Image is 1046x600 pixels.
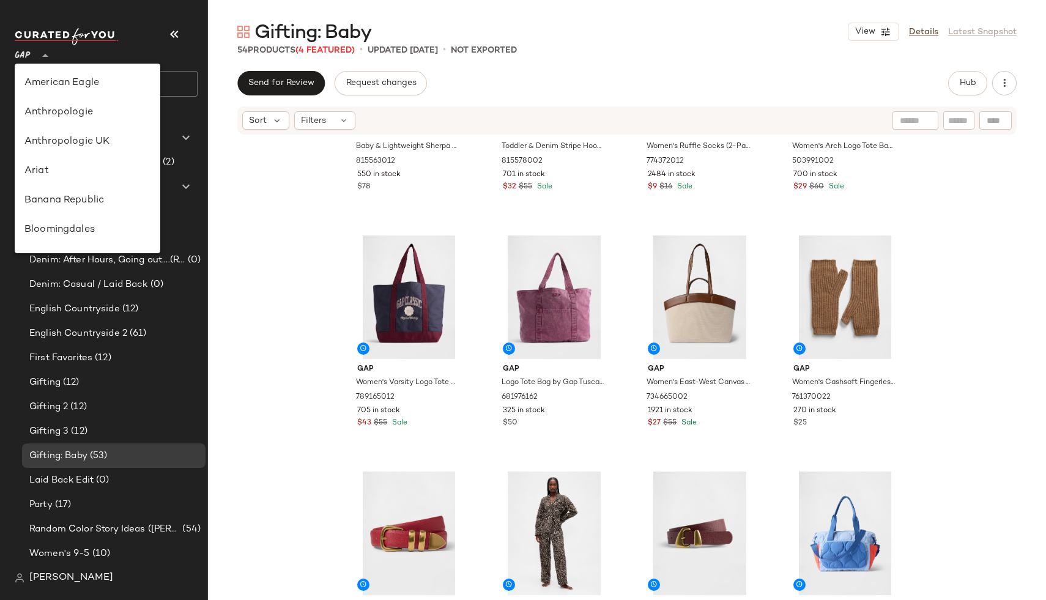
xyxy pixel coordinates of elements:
img: cn60072940.jpg [493,472,616,595]
span: $55 [519,182,532,193]
span: 701 in stock [503,169,545,180]
span: (2) [160,155,174,169]
span: Denim: Casual / Laid Back [29,278,148,292]
div: Candidates: Revolve Clone [24,252,150,267]
span: $50 [503,418,517,429]
div: Products [237,44,355,57]
span: Women's Ruffle Socks (2-Pack) by Gap Stripes One Size [647,141,750,152]
button: Request changes [335,71,426,95]
span: Sale [679,419,697,427]
span: [PERSON_NAME] [29,571,113,585]
span: 681976162 [502,392,538,403]
button: Hub [948,71,987,95]
img: cn57299902.jpg [784,472,907,595]
span: Gap [503,364,606,375]
span: (17) [53,498,72,512]
span: $16 [659,182,672,193]
span: Women's Cashsoft Fingerless Mittens by Gap Kola Nut Brown Size XS [792,377,896,388]
img: cn59936245.jpg [784,235,907,359]
span: Gifting 3 [29,424,69,439]
span: (12) [69,424,87,439]
span: Women's East-West Canvas Tote Bag by Gap Root Brown One Size [647,377,750,388]
span: Denim: After Hours, Going out....(Refine Title) [29,253,185,267]
span: (54) [180,522,201,536]
span: $55 [663,418,677,429]
span: $29 [793,182,807,193]
img: svg%3e [237,26,250,38]
div: Ariat [24,164,150,179]
span: 1921 in stock [648,406,692,417]
span: GAP [15,42,31,64]
span: Hub [959,78,976,88]
span: 700 in stock [793,169,837,180]
span: Gap [648,364,751,375]
span: Sort [249,114,267,127]
span: 270 in stock [793,406,836,417]
span: Toddler & Denim Stripe Hoodie Jacket by Gap Medium Wash Size 18-24 M [502,141,605,152]
span: 789165012 [356,392,395,403]
span: (12) [61,376,80,390]
span: (12) [68,400,87,414]
span: 761370022 [792,392,831,403]
span: Sale [390,419,407,427]
span: 550 in stock [357,169,401,180]
span: First Favorites [29,351,92,365]
div: undefined-list [15,64,160,253]
span: 734665002 [647,392,688,403]
span: English Countryside 2 [29,327,127,341]
span: (0) [94,473,109,487]
span: (61) [127,327,147,341]
span: $9 [648,182,657,193]
button: Send for Review [237,71,325,95]
span: $78 [357,182,370,193]
span: 774372012 [647,156,684,167]
img: cn57499925.jpg [638,235,761,359]
span: Sale [675,183,692,191]
span: (12) [92,351,111,365]
span: $55 [374,418,387,429]
span: Women's 9-5 [29,547,90,561]
span: $43 [357,418,371,429]
span: Baby & Lightweight Sherpa Reversible Jacket by Gap Twilight Navy Size 6-12 M [356,141,459,152]
span: (53) [87,449,108,463]
span: 705 in stock [357,406,400,417]
span: • [443,43,446,57]
span: Women's Arch Logo Tote Bag by Gap Off White And Khaki Tan One Size [792,141,896,152]
span: 815578002 [502,156,543,167]
p: Not Exported [451,44,517,57]
span: 503991002 [792,156,834,167]
span: $25 [793,418,807,429]
span: Gap [357,364,461,375]
span: Request changes [345,78,416,88]
span: Laid Back Edit [29,473,94,487]
span: (10) [90,547,111,561]
span: English Countryside [29,302,120,316]
span: 54 [237,46,248,55]
span: Gap [793,364,897,375]
span: • [360,43,363,57]
span: (4 Featured) [295,46,355,55]
span: Party [29,498,53,512]
span: Logo Tote Bag by Gap Tuscan Red One Size [502,377,605,388]
div: Bloomingdales [24,223,150,237]
span: Gifting: Baby [254,21,372,45]
span: $60 [809,182,824,193]
img: cn59776578.jpg [347,235,470,359]
span: Gifting 2 [29,400,68,414]
img: cn57763783.jpg [347,472,470,595]
span: Gifting: Baby [29,449,87,463]
span: $32 [503,182,516,193]
span: Sale [535,183,552,191]
div: Anthropologie [24,105,150,120]
span: (12) [120,302,139,316]
img: cn59776383.jpg [493,235,616,359]
span: Random Color Story Ideas ([PERSON_NAME]) [29,522,180,536]
span: Sale [826,183,844,191]
span: Gifting [29,376,61,390]
img: cn59496417.jpg [638,472,761,595]
span: 325 in stock [503,406,545,417]
span: $27 [648,418,661,429]
span: View [855,27,875,37]
button: View [848,23,899,41]
div: Banana Republic [24,193,150,208]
